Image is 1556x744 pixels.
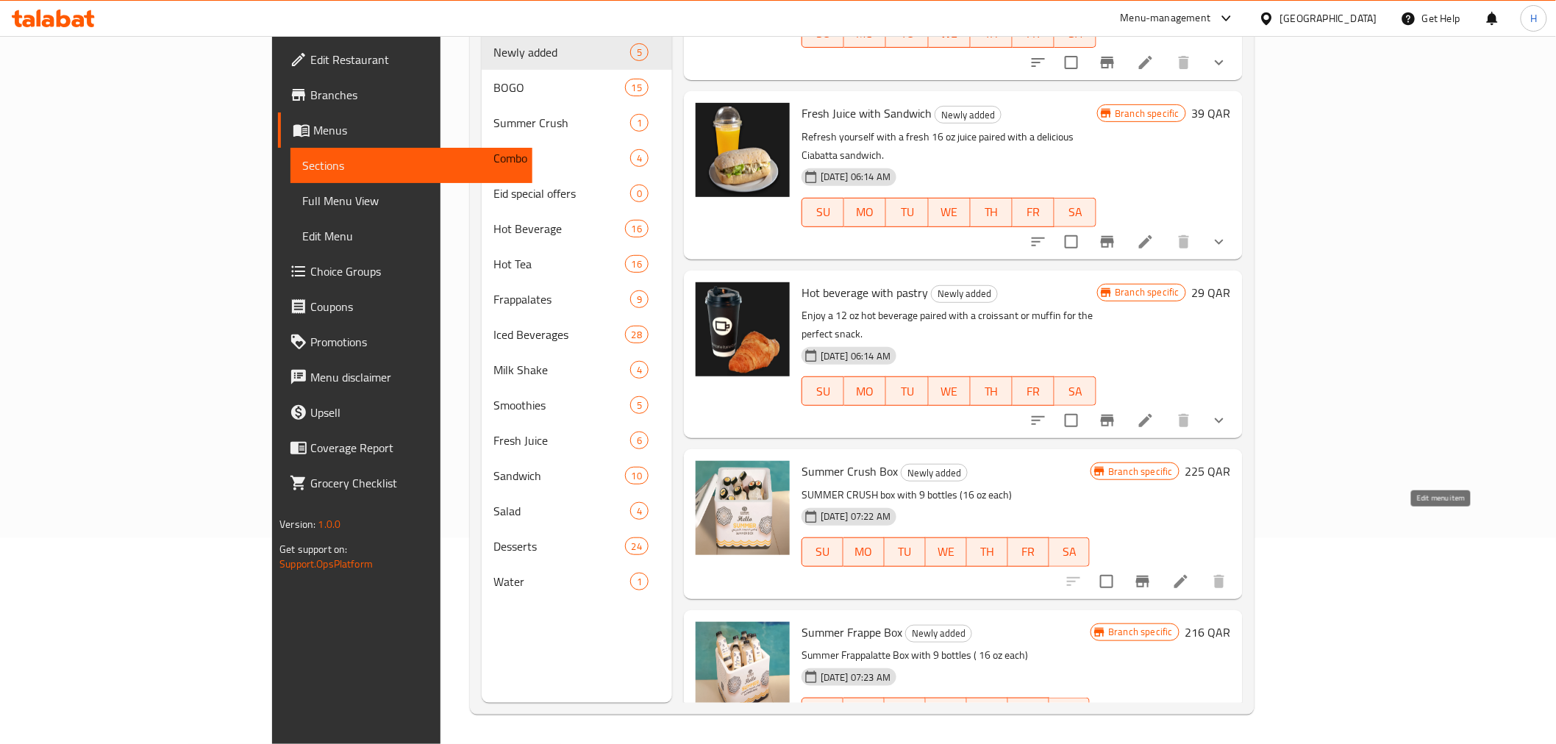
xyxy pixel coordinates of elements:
button: SU [802,698,843,727]
span: MO [849,702,879,723]
button: delete [1202,564,1237,599]
button: MO [843,698,885,727]
div: Hot Beverage16 [482,211,672,246]
a: Coupons [278,289,532,324]
button: SU [802,376,844,406]
span: Desserts [493,537,624,555]
span: Select to update [1056,405,1087,436]
span: MO [850,381,880,402]
span: 28 [626,328,648,342]
span: Smoothies [493,396,629,414]
a: Edit Menu [290,218,532,254]
span: FR [1018,201,1049,223]
button: Branch-specific-item [1090,403,1125,438]
button: MO [844,198,886,227]
span: Sandwich [493,467,624,484]
p: Refresh yourself with a fresh 16 oz juice paired with a delicious Ciabatta sandwich. [802,128,1096,165]
span: TH [977,201,1007,223]
button: FR [1008,698,1049,727]
span: WE [935,381,965,402]
button: sort-choices [1021,45,1056,80]
div: Milk Shake4 [482,352,672,387]
span: Grocery Checklist [310,474,520,492]
div: Hot Beverage [493,220,624,237]
span: Newly added [493,43,629,61]
div: Menu-management [1121,10,1211,27]
span: 5 [631,398,648,412]
span: Menu disclaimer [310,368,520,386]
span: TU [892,201,922,223]
span: Menus [313,121,520,139]
span: MO [849,541,879,562]
button: SA [1049,698,1091,727]
span: Branch specific [1110,285,1185,299]
span: Sections [302,157,520,174]
button: WE [929,376,971,406]
a: Edit menu item [1137,233,1154,251]
a: Edit Restaurant [278,42,532,77]
button: TU [885,698,926,727]
span: SU [808,381,838,402]
h6: 216 QAR [1185,622,1231,643]
span: H [1530,10,1537,26]
span: Branches [310,86,520,104]
span: WE [935,201,965,223]
span: SA [1060,23,1091,44]
button: TH [967,698,1008,727]
div: Frappalates [493,290,629,308]
span: Salad [493,502,629,520]
span: Edit Menu [302,227,520,245]
span: Milk Shake [493,361,629,379]
span: SA [1055,541,1085,562]
div: items [630,43,649,61]
span: [DATE] 06:14 AM [815,170,896,184]
span: TU [892,381,922,402]
span: FR [1018,381,1049,402]
span: MO [850,201,880,223]
h6: 39 QAR [1192,103,1231,124]
span: SA [1060,381,1091,402]
button: TU [886,376,928,406]
div: Newly added [905,625,972,643]
div: items [630,396,649,414]
span: Combo [493,149,629,167]
span: WE [932,541,961,562]
span: 4 [631,504,648,518]
span: Summer Frappe Box [802,621,902,643]
span: Summer Crush [493,114,629,132]
div: Summer Crush1 [482,105,672,140]
div: Newly added [931,285,998,303]
button: WE [926,698,967,727]
button: show more [1202,224,1237,260]
div: items [630,290,649,308]
span: 4 [631,363,648,377]
div: items [630,149,649,167]
div: Water [493,573,629,590]
span: WE [935,23,965,44]
div: Salad4 [482,493,672,529]
div: [GEOGRAPHIC_DATA] [1280,10,1377,26]
div: items [625,79,649,96]
a: Menu disclaimer [278,360,532,395]
span: SU [808,201,838,223]
span: TU [891,702,920,723]
div: items [630,432,649,449]
span: Full Menu View [302,192,520,210]
svg: Show Choices [1210,412,1228,429]
div: Hot Tea [493,255,624,273]
a: Support.OpsPlatform [279,554,373,573]
span: Upsell [310,404,520,421]
span: Coupons [310,298,520,315]
nav: Menu sections [482,29,672,605]
div: items [630,185,649,202]
span: FR [1014,541,1043,562]
span: TH [977,381,1007,402]
button: delete [1166,224,1202,260]
div: Fresh Juice6 [482,423,672,458]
